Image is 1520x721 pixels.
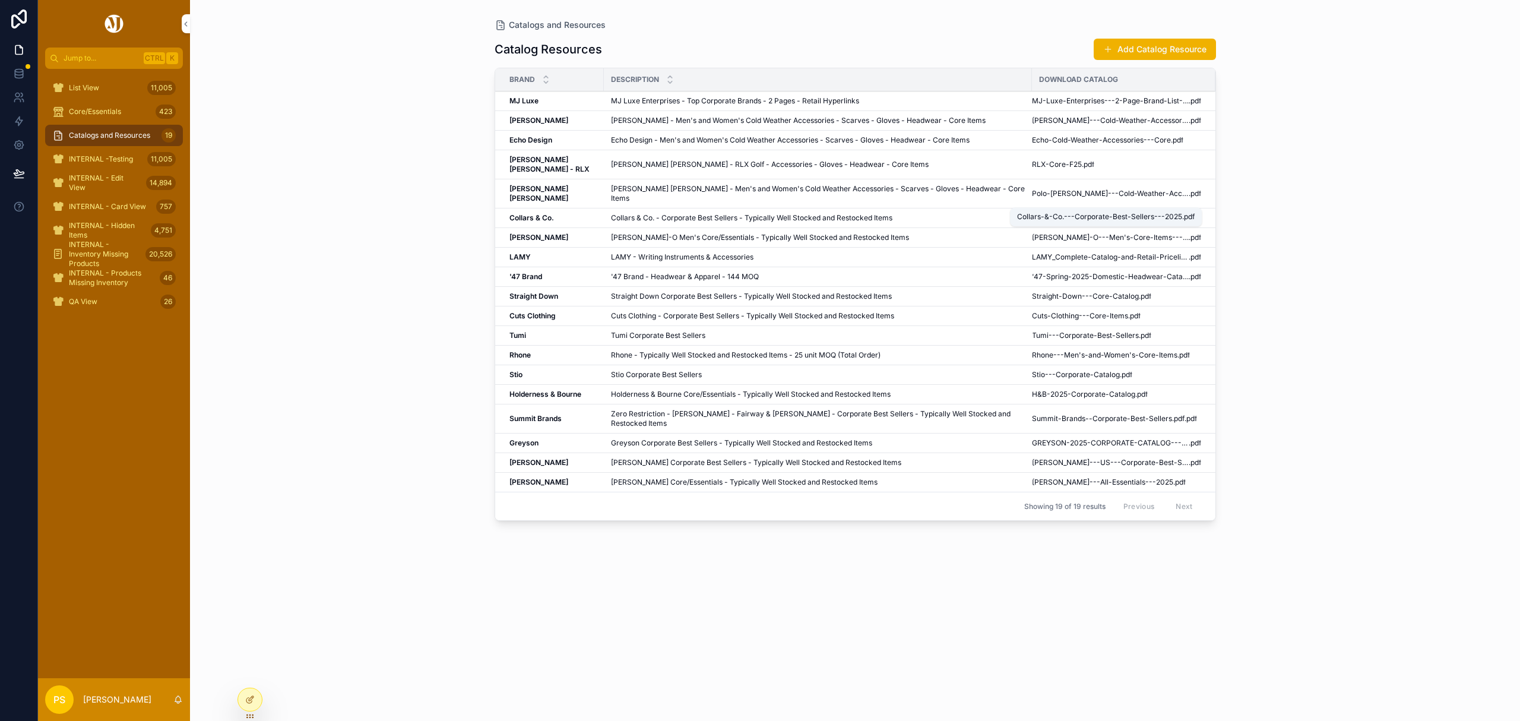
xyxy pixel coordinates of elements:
[45,172,183,194] a: INTERNAL - Edit View14,894
[156,200,176,214] div: 757
[1177,350,1190,360] span: .pdf
[611,350,881,360] span: Rhone - Typically Well Stocked and Restocked Items - 25 unit MOQ (Total Order)
[1032,96,1201,106] a: MJ-Luxe-Enterprises---2-Page-Brand-List---10.7.25.pdf
[1032,252,1201,262] a: LAMY_Complete-Catalog-and-Retail-Pricelist_2025.pdf
[1094,39,1216,60] button: Add Catalog Resource
[611,252,753,262] span: LAMY - Writing Instruments & Accessories
[611,331,705,340] span: Tumi Corporate Best Sellers
[509,213,554,222] strong: Collars & Co.
[45,148,183,170] a: INTERNAL -Testing11,005
[1032,458,1189,467] span: [PERSON_NAME]---US---Corporate-Best-Sellers
[1032,370,1132,380] a: Stio---Corporate-Catalog.pdf
[509,390,581,399] strong: Holderness & Bourne
[509,272,542,281] strong: '47 Brand
[69,83,99,93] span: List View
[1032,292,1151,301] a: Straight-Down---Core-Catalog.pdf
[69,268,155,287] span: INTERNAL - Products Missing Inventory
[1128,311,1141,321] span: .pdf
[1032,233,1201,242] a: [PERSON_NAME]-O---Men's-Core-Items---2025.pdf
[1032,414,1185,423] span: Summit-Brands--Corporate-Best-Sellers.pdf
[611,213,892,223] span: Collars & Co. - Corporate Best Sellers - Typically Well Stocked and Restocked Items
[69,173,141,192] span: INTERNAL - Edit View
[1032,272,1201,282] a: '47-Spring-2025-Domestic-Headwear-Catalog_Retail.pdf
[1189,438,1201,448] span: .pdf
[151,223,176,238] div: 4,751
[509,155,590,173] strong: [PERSON_NAME] [PERSON_NAME] - RLX
[1189,458,1201,467] span: .pdf
[45,77,183,99] a: List View11,005
[167,53,177,63] span: K
[45,220,183,241] a: INTERNAL - Hidden Items4,751
[509,75,535,84] span: Brand
[611,233,909,242] span: [PERSON_NAME]-O Men's Core/Essentials - Typically Well Stocked and Restocked Items
[1120,370,1132,380] span: .pdf
[1032,96,1189,106] span: MJ-Luxe-Enterprises---2-Page-Brand-List---10.7.25
[64,53,139,63] span: Jump to...
[509,458,568,467] strong: [PERSON_NAME]
[1039,75,1118,84] span: Download Catalog
[1032,311,1128,321] span: Cuts-Clothing---Core-Items
[1032,292,1139,301] span: Straight-Down---Core-Catalog
[1032,160,1082,169] span: RLX-Core-F25
[1032,252,1189,262] span: LAMY_Complete-Catalog-and-Retail-Pricelist_2025
[1032,350,1190,360] a: Rhone---Men's-and-Women's-Core-Items.pdf
[611,438,872,448] span: Greyson Corporate Best Sellers - Typically Well Stocked and Restocked Items
[1189,272,1201,282] span: .pdf
[1032,311,1141,321] a: Cuts-Clothing---Core-Items.pdf
[1032,390,1148,399] a: H&B-2025-Corporate-Catalog.pdf
[69,297,97,306] span: QA View
[45,101,183,122] a: Core/Essentials423
[509,370,522,379] strong: Stio
[1032,458,1201,467] a: [PERSON_NAME]---US---Corporate-Best-Sellers.pdf
[1189,252,1201,262] span: .pdf
[1032,477,1186,487] a: [PERSON_NAME]---All-Essentials---2025.pdf
[1082,160,1094,169] span: .pdf
[1032,160,1094,169] a: RLX-Core-F25.pdf
[611,160,929,169] span: [PERSON_NAME] [PERSON_NAME] - RLX Golf - Accessories - Gloves - Headwear - Core Items
[611,272,759,282] span: '47 Brand - Headwear & Apparel - 144 MOQ
[611,96,859,106] span: MJ Luxe Enterprises - Top Corporate Brands - 2 Pages - Retail Hyperlinks
[69,107,121,116] span: Core/Essentials
[509,116,568,125] strong: [PERSON_NAME]
[83,694,151,706] p: [PERSON_NAME]
[611,135,970,145] span: Echo Design - Men's and Women's Cold Weather Accessories - Scarves - Gloves - Headwear - Core Items
[1189,96,1201,106] span: .pdf
[1032,272,1189,282] span: '47-Spring-2025-Domestic-Headwear-Catalog_Retail
[1032,331,1139,340] span: Tumi---Corporate-Best-Sellers
[1032,189,1201,198] a: Polo-[PERSON_NAME]---Cold-Weather-Accessories---Men's-and-Women's-Core.pdf
[495,19,606,31] a: Catalogs and Resources
[69,131,150,140] span: Catalogs and Resources
[611,292,892,301] span: Straight Down Corporate Best Sellers - Typically Well Stocked and Restocked Items
[45,244,183,265] a: INTERNAL - Inventory Missing Products20,526
[1032,116,1201,125] a: [PERSON_NAME]---Cold-Weather-Accessories---Men's-and-Women's-Core.pdf
[45,196,183,217] a: INTERNAL - Card View757
[1135,390,1148,399] span: .pdf
[45,291,183,312] a: QA View26
[509,311,556,320] strong: Cuts Clothing
[495,41,602,58] h1: Catalog Resources
[509,350,531,359] strong: Rhone
[69,240,141,268] span: INTERNAL - Inventory Missing Products
[611,370,702,380] span: Stio Corporate Best Sellers
[145,247,176,261] div: 20,526
[509,438,539,447] strong: Greyson
[1189,233,1201,242] span: .pdf
[1024,502,1106,511] span: Showing 19 of 19 results
[1032,233,1189,242] span: [PERSON_NAME]-O---Men's-Core-Items---2025
[1032,477,1173,487] span: [PERSON_NAME]---All-Essentials---2025
[1032,438,1189,448] span: GREYSON-2025-CORPORATE-CATALOG---RETAIL
[509,292,558,301] strong: Straight Down
[509,19,606,31] span: Catalogs and Resources
[1032,135,1171,145] span: Echo-Cold-Weather-Accessories---Core
[45,267,183,289] a: INTERNAL - Products Missing Inventory46
[509,135,552,144] strong: Echo Design
[1032,189,1189,198] span: Polo-[PERSON_NAME]---Cold-Weather-Accessories---Men's-and-Women's-Core
[1189,189,1201,198] span: .pdf
[1171,135,1183,145] span: .pdf
[53,692,65,707] span: PS
[1139,331,1151,340] span: .pdf
[1185,414,1197,423] span: .pdf
[38,69,190,328] div: scrollable content
[144,52,165,64] span: Ctrl
[611,458,901,467] span: [PERSON_NAME] Corporate Best Sellers - Typically Well Stocked and Restocked Items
